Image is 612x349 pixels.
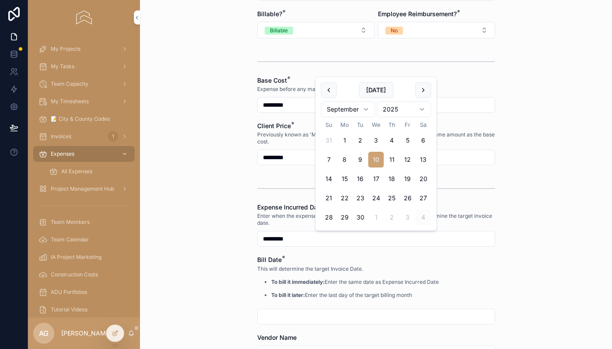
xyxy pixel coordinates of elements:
button: Tuesday, September 16th, 2025 [353,171,368,187]
a: Team Capacity [33,76,135,92]
a: My Projects [33,41,135,57]
a: Construction Costs [33,267,135,283]
button: Tuesday, September 9th, 2025 [353,152,368,168]
button: Saturday, September 6th, 2025 [416,133,431,148]
div: 1 [108,131,118,142]
button: Sunday, September 14th, 2025 [321,171,337,187]
a: Invoices1 [33,129,135,144]
button: Saturday, September 13th, 2025 [416,152,431,168]
span: Vendor Name [257,334,297,341]
a: Project Management Hub [33,181,135,197]
a: IA Project Marketing [33,249,135,265]
div: Billable [270,27,288,35]
th: Friday [400,121,416,129]
button: Monday, September 1st, 2025 [337,133,353,148]
button: Friday, September 5th, 2025 [400,133,416,148]
th: Wednesday [368,121,384,129]
button: Monday, September 22nd, 2025 [337,190,353,206]
span: Billable? [257,10,282,17]
button: Tuesday, September 30th, 2025 [353,209,368,225]
img: App logo [76,10,91,24]
span: My Timesheets [51,98,89,105]
span: Invoices [51,133,71,140]
div: scrollable content [28,35,140,318]
span: All Expenses [61,168,92,175]
table: September 2025 [321,121,431,225]
button: Thursday, October 2nd, 2025 [384,209,400,225]
span: Expenses [51,150,74,157]
a: Team Members [33,214,135,230]
span: 📝 City & County Codes [51,115,110,122]
span: IA Project Marketing [51,254,101,261]
button: Saturday, September 27th, 2025 [416,190,431,206]
span: Base Cost [257,77,287,84]
strong: To bill it later: [271,292,305,298]
span: Tutorial Videos [51,306,87,313]
a: Team Calendar [33,232,135,248]
button: Tuesday, September 2nd, 2025 [353,133,368,148]
button: Select Button [257,22,374,38]
th: Saturday [416,121,431,129]
span: AG [39,328,49,339]
th: Monday [337,121,353,129]
span: My Projects [51,45,80,52]
a: My Tasks [33,59,135,74]
span: Bill Date [257,256,282,263]
th: Sunday [321,121,337,129]
button: Select Button [378,22,495,38]
button: Monday, September 29th, 2025 [337,209,353,225]
span: Expense Incurred Date [257,203,323,211]
button: Wednesday, September 3rd, 2025 [368,133,384,148]
span: Team Capacity [51,80,88,87]
p: [PERSON_NAME] [61,329,112,338]
button: Monday, September 15th, 2025 [337,171,353,187]
button: Tuesday, September 23rd, 2025 [353,190,368,206]
button: Wednesday, September 10th, 2025, selected [368,152,384,168]
th: Tuesday [353,121,368,129]
button: Wednesday, October 1st, 2025 [368,209,384,225]
button: Thursday, September 11th, 2025 [384,152,400,168]
button: Friday, September 12th, 2025 [400,152,416,168]
th: Thursday [384,121,400,129]
button: Wednesday, September 24th, 2025 [368,190,384,206]
button: Wednesday, September 17th, 2025 [368,171,384,187]
p: This will determine the target Invoice Date. [257,265,439,273]
span: Expense before any markup [257,86,327,93]
span: Previously known as 'Marked Up Cost.' If there's no markup, enter the same amount as the base cost. [257,131,495,145]
a: 📝 City & County Codes [33,111,135,127]
span: My Tasks [51,63,74,70]
button: Sunday, September 21st, 2025 [321,190,337,206]
span: Team Members [51,219,90,226]
span: Employee Reimbursement? [378,10,457,17]
span: ADU Portfolios [51,289,87,296]
strong: To bill it immediately: [271,279,325,285]
button: Sunday, September 28th, 2025 [321,209,337,225]
button: Thursday, September 18th, 2025 [384,171,400,187]
span: Enter when the expense was incurred. This will NOT automatically determine the target invoice date. [257,213,495,227]
button: Friday, September 19th, 2025 [400,171,416,187]
button: Today, Saturday, October 4th, 2025 [416,209,431,225]
a: ADU Portfolios [33,284,135,300]
button: Sunday, September 7th, 2025 [321,152,337,168]
a: All Expenses [44,164,135,179]
button: Saturday, September 20th, 2025 [416,171,431,187]
button: Thursday, September 25th, 2025 [384,190,400,206]
button: [DATE] [359,82,393,98]
button: Sunday, August 31st, 2025 [321,133,337,148]
div: No [391,27,398,35]
button: Friday, September 26th, 2025 [400,190,416,206]
p: Enter the last day of the target billing month [271,291,439,299]
span: Project Management Hub [51,185,114,192]
span: Client Price [257,122,291,129]
button: Monday, September 8th, 2025 [337,152,353,168]
span: Team Calendar [51,236,89,243]
a: Expenses [33,146,135,162]
p: Enter the same date as Expense Incurred Date [271,278,439,286]
a: My Timesheets [33,94,135,109]
button: Friday, October 3rd, 2025 [400,209,416,225]
span: Construction Costs [51,271,98,278]
a: Tutorial Videos [33,302,135,318]
button: Thursday, September 4th, 2025 [384,133,400,148]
